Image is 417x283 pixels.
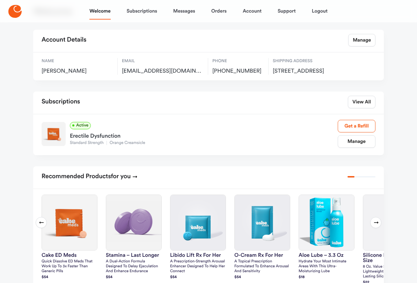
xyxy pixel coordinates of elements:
a: Aloe Lube – 3.3 ozAloe Lube – 3.3 ozHydrate your most intimate areas with this ultra-moisturizing... [299,195,354,281]
a: Manage [348,34,375,47]
span: Shipping Address [273,58,348,65]
img: Stamina – Last Longer [106,195,161,251]
a: Cake ED MedsCake ED MedsQuick dissolve ED Meds that work up to 3x faster than generic pills$54 [42,195,97,281]
span: Email [122,58,204,65]
span: for you [111,174,131,180]
a: Account [243,3,262,20]
p: A dual-action formula designed to delay ejaculation and enhance endurance [106,260,162,274]
h3: Libido Lift Rx For Her [170,253,226,258]
strong: $ 54 [170,276,177,280]
span: Active [70,122,91,130]
strong: $ 54 [234,276,241,280]
p: Hydrate your most intimate areas with this ultra-moisturizing lube [299,260,354,274]
a: Orders [211,3,227,20]
span: 1900 Monterey Boulevard, SAN FRANCISCO, US, 94127 [273,68,348,75]
img: Libido Lift Rx For Her [170,195,226,251]
h2: Subscriptions [42,96,80,109]
img: Standard Strength [42,122,66,146]
div: Erectile Dysfunction [70,130,338,141]
a: O-Cream Rx for HerO-Cream Rx for HerA topical prescription formulated to enhance arousal and sens... [234,195,290,281]
img: Aloe Lube – 3.3 oz [299,195,354,251]
a: View All [348,96,375,109]
h3: O-Cream Rx for Her [234,253,290,258]
a: Stamina – Last LongerStamina – Last LongerA dual-action formula designed to delay ejaculation and... [106,195,162,281]
strong: $ 18 [299,276,305,280]
a: Messages [173,3,195,20]
p: A prescription-strength arousal enhancer designed to help her connect [170,260,226,274]
a: Get a Refill [338,120,375,133]
p: Quick dissolve ED Meds that work up to 3x faster than generic pills [42,260,97,274]
h2: Recommended Products [42,171,138,183]
span: Standard Strength [70,141,107,145]
img: Cake ED Meds [42,195,97,251]
span: Phone [212,58,264,65]
h3: Cake ED Meds [42,253,97,258]
a: Welcome [89,3,110,20]
a: Erectile DysfunctionStandard StrengthOrange Creamsicle [70,130,338,146]
a: Libido Lift Rx For HerLibido Lift Rx For HerA prescription-strength arousal enhancer designed to ... [170,195,226,281]
h2: Account Details [42,34,86,47]
strong: $ 54 [42,276,48,280]
a: Support [278,3,296,20]
span: brodylee@gmail.com [122,68,204,75]
img: O-Cream Rx for Her [235,195,290,251]
span: Orange Creamsicle [107,141,148,145]
span: [PERSON_NAME] [42,68,113,75]
strong: $ 54 [106,276,112,280]
a: Subscriptions [127,3,157,20]
span: [PHONE_NUMBER] [212,68,264,75]
span: Name [42,58,113,65]
h3: Stamina – Last Longer [106,253,162,258]
h3: Aloe Lube – 3.3 oz [299,253,354,258]
p: A topical prescription formulated to enhance arousal and sensitivity [234,260,290,274]
a: Logout [312,3,328,20]
a: Manage [338,136,375,148]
